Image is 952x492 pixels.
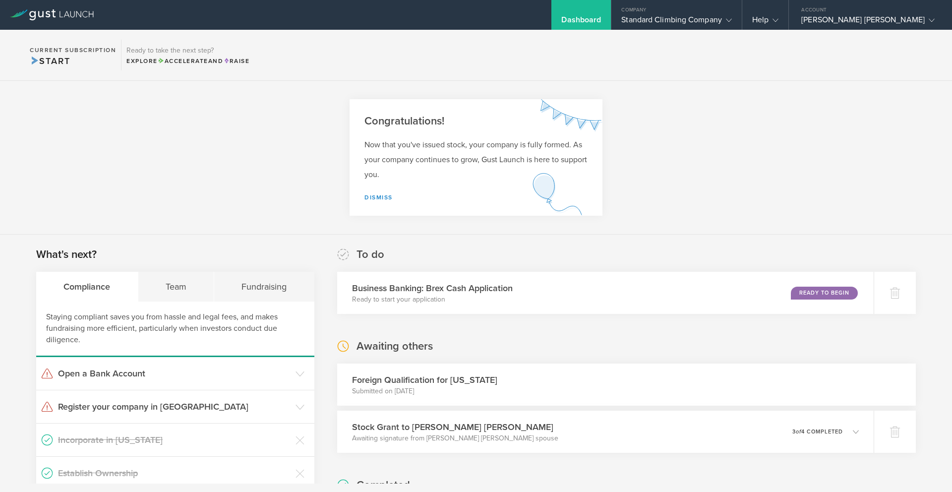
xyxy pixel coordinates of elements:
h3: Establish Ownership [58,467,291,480]
a: Dismiss [364,194,393,201]
div: Fundraising [214,272,314,302]
div: Business Banking: Brex Cash ApplicationReady to start your applicationReady to Begin [337,272,874,314]
p: Now that you've issued stock, your company is fully formed. As your company continues to grow, Gu... [364,137,588,182]
p: Submitted on [DATE] [352,386,497,396]
h3: Foreign Qualification for [US_STATE] [352,373,497,386]
div: Dashboard [561,15,601,30]
div: Standard Climbing Company [621,15,732,30]
p: 3 4 completed [792,429,843,434]
p: Awaiting signature from [PERSON_NAME] [PERSON_NAME] spouse [352,433,558,443]
div: Ready to Begin [791,287,858,300]
h3: Open a Bank Account [58,367,291,380]
h2: Current Subscription [30,47,116,53]
h3: Stock Grant to [PERSON_NAME] [PERSON_NAME] [352,421,558,433]
span: Accelerate [158,58,208,64]
div: [PERSON_NAME] [PERSON_NAME] [801,15,935,30]
h3: Business Banking: Brex Cash Application [352,282,513,295]
h3: Ready to take the next step? [126,47,249,54]
h2: To do [357,247,384,262]
div: Explore [126,57,249,65]
span: and [158,58,224,64]
h2: Congratulations! [364,114,588,128]
h2: What's next? [36,247,97,262]
div: Ready to take the next step?ExploreAccelerateandRaise [121,40,254,70]
div: Compliance [36,272,138,302]
div: Help [752,15,778,30]
h3: Incorporate in [US_STATE] [58,433,291,446]
div: Team [138,272,215,302]
span: Start [30,56,70,66]
span: Raise [223,58,249,64]
h3: Register your company in [GEOGRAPHIC_DATA] [58,400,291,413]
em: of [796,429,801,435]
div: Staying compliant saves you from hassle and legal fees, and makes fundraising more efficient, par... [36,302,314,357]
h2: Awaiting others [357,339,433,354]
p: Ready to start your application [352,295,513,305]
